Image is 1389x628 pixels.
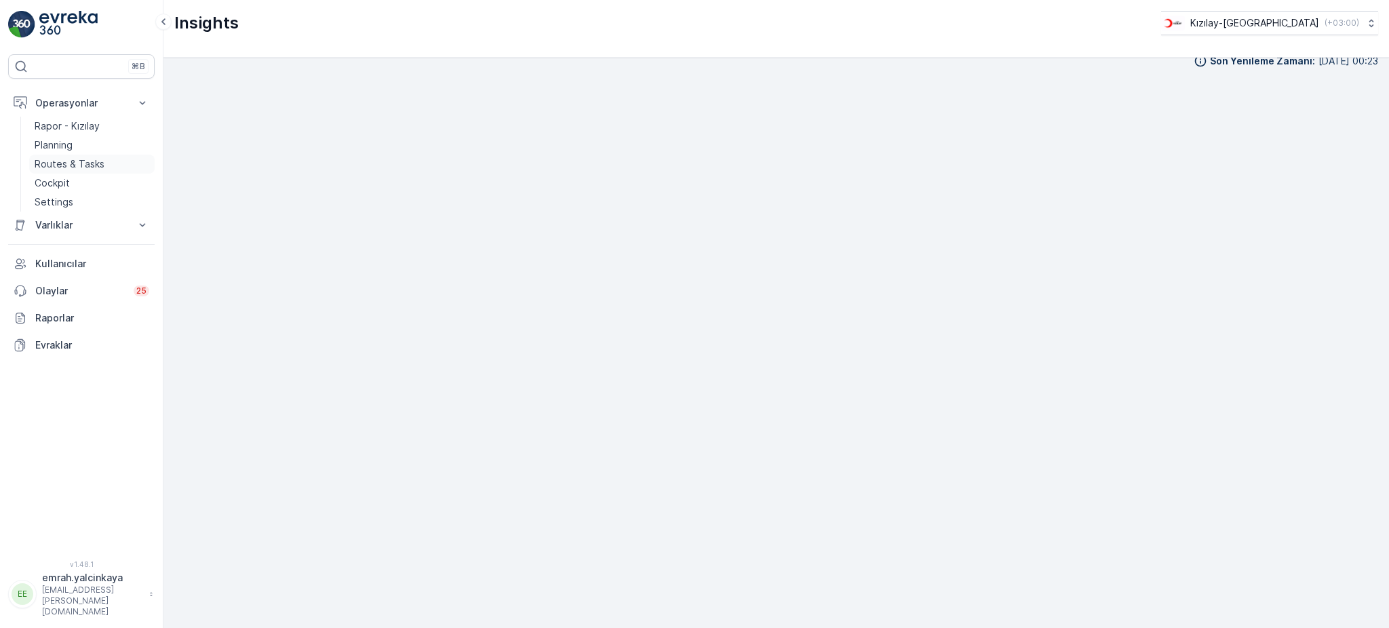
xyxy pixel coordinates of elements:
[35,176,70,190] p: Cockpit
[35,311,149,325] p: Raporlar
[29,193,155,212] a: Settings
[1161,11,1378,35] button: Kızılay-[GEOGRAPHIC_DATA](+03:00)
[35,119,100,133] p: Rapor - Kızılay
[35,157,104,171] p: Routes & Tasks
[35,338,149,352] p: Evraklar
[35,195,73,209] p: Settings
[8,305,155,332] a: Raporlar
[8,212,155,239] button: Varlıklar
[132,61,145,72] p: ⌘B
[8,90,155,117] button: Operasyonlar
[29,174,155,193] a: Cockpit
[174,12,239,34] p: Insights
[8,332,155,359] a: Evraklar
[29,155,155,174] a: Routes & Tasks
[8,571,155,617] button: EEemrah.yalcinkaya[EMAIL_ADDRESS][PERSON_NAME][DOMAIN_NAME]
[29,117,155,136] a: Rapor - Kızılay
[35,284,125,298] p: Olaylar
[1325,18,1359,28] p: ( +03:00 )
[8,277,155,305] a: Olaylar25
[42,571,142,585] p: emrah.yalcinkaya
[35,138,73,152] p: Planning
[8,560,155,568] span: v 1.48.1
[1190,16,1319,30] p: Kızılay-[GEOGRAPHIC_DATA]
[39,11,98,38] img: logo_light-DOdMpM7g.png
[42,585,142,617] p: [EMAIL_ADDRESS][PERSON_NAME][DOMAIN_NAME]
[35,96,128,110] p: Operasyonlar
[8,11,35,38] img: logo
[136,286,146,296] p: 25
[12,583,33,605] div: EE
[35,257,149,271] p: Kullanıcılar
[8,250,155,277] a: Kullanıcılar
[1318,54,1378,68] p: [DATE] 00:23
[1210,54,1315,68] p: Son Yenileme Zamanı :
[1161,16,1185,31] img: k%C4%B1z%C4%B1lay_jywRncg.png
[35,218,128,232] p: Varlıklar
[29,136,155,155] a: Planning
